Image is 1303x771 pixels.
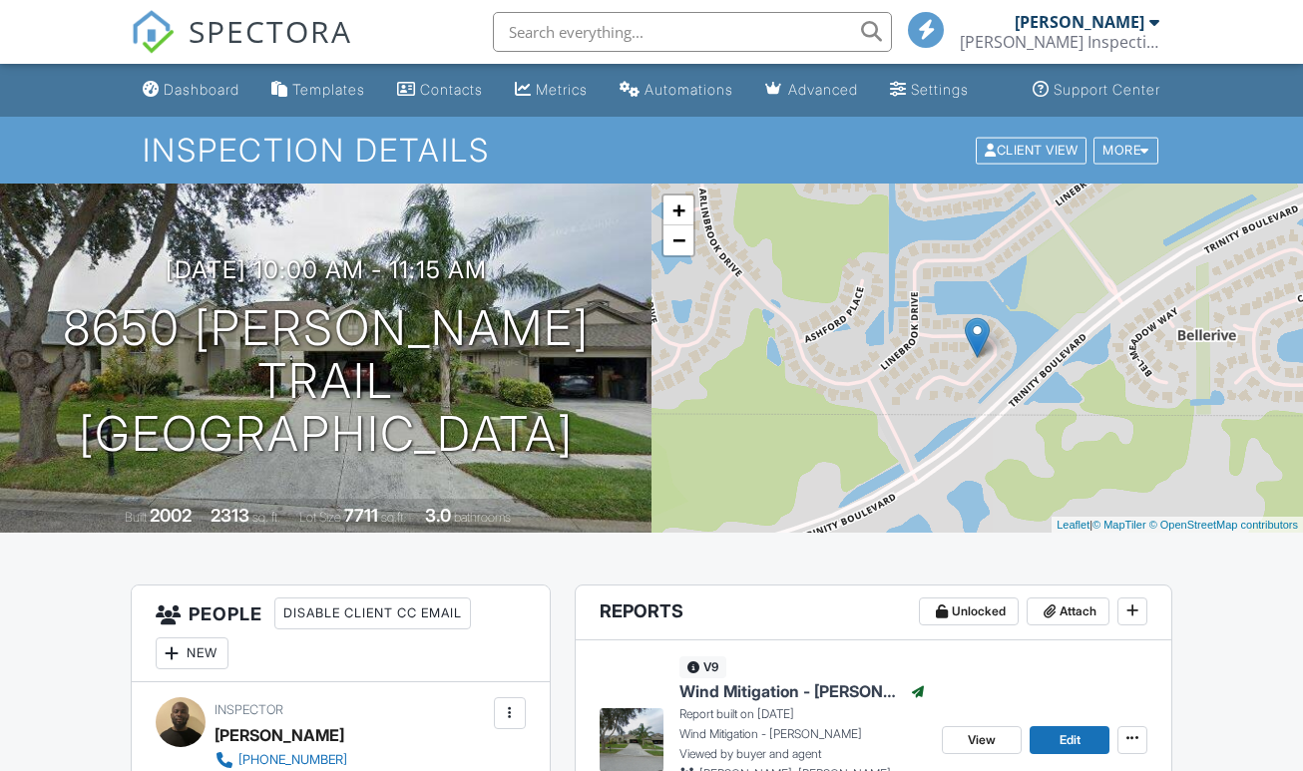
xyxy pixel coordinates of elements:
div: More [1093,137,1158,164]
a: © MapTiler [1092,519,1146,531]
div: Support Center [1054,81,1160,98]
a: SPECTORA [131,27,352,69]
a: Support Center [1025,72,1168,109]
div: New [156,637,228,669]
a: Settings [882,72,977,109]
span: Built [125,510,147,525]
div: 2002 [150,505,192,526]
a: Zoom in [663,195,693,225]
div: Dashboard [164,81,239,98]
div: Client View [976,137,1086,164]
a: [PHONE_NUMBER] [215,750,489,770]
h3: People [132,585,550,682]
h1: 8650 [PERSON_NAME] Trail [GEOGRAPHIC_DATA] [32,302,620,460]
div: Russell Inspections [960,32,1159,52]
span: sq.ft. [381,510,406,525]
a: Advanced [757,72,866,109]
input: Search everything... [493,12,892,52]
a: © OpenStreetMap contributors [1149,519,1298,531]
a: Leaflet [1057,519,1089,531]
div: 7711 [344,505,378,526]
div: [PERSON_NAME] [215,720,344,750]
h3: [DATE] 10:00 am - 11:15 am [166,256,487,283]
div: [PHONE_NUMBER] [238,752,347,768]
div: Metrics [536,81,588,98]
div: Settings [911,81,969,98]
div: [PERSON_NAME] [1015,12,1144,32]
a: Client View [974,142,1091,157]
span: bathrooms [454,510,511,525]
h1: Inspection Details [143,133,1159,168]
span: Inspector [215,702,283,717]
a: Automations (Basic) [612,72,741,109]
div: Disable Client CC Email [274,597,471,629]
a: Metrics [507,72,596,109]
div: Automations [645,81,733,98]
span: SPECTORA [189,10,352,52]
div: Contacts [420,81,483,98]
div: 3.0 [425,505,451,526]
span: Lot Size [299,510,341,525]
a: Zoom out [663,225,693,255]
div: Templates [292,81,365,98]
div: Advanced [788,81,858,98]
div: | [1052,517,1303,534]
div: 2313 [211,505,249,526]
span: sq. ft. [252,510,280,525]
a: Dashboard [135,72,247,109]
a: Contacts [389,72,491,109]
img: The Best Home Inspection Software - Spectora [131,10,175,54]
a: Templates [263,72,373,109]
